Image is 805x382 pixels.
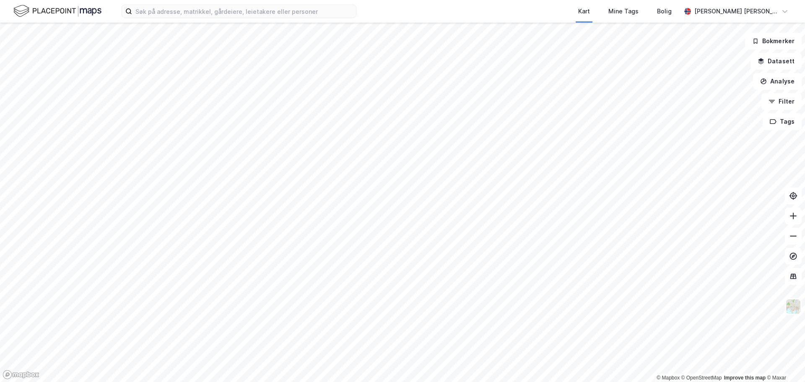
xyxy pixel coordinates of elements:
div: [PERSON_NAME] [PERSON_NAME] [694,6,778,16]
a: OpenStreetMap [681,375,722,381]
img: logo.f888ab2527a4732fd821a326f86c7f29.svg [13,4,101,18]
div: Bolig [657,6,672,16]
button: Filter [761,93,802,110]
button: Analyse [753,73,802,90]
a: Improve this map [724,375,766,381]
div: Kart [578,6,590,16]
input: Søk på adresse, matrikkel, gårdeiere, leietakere eller personer [132,5,356,18]
a: Mapbox [657,375,680,381]
button: Bokmerker [745,33,802,49]
a: Mapbox homepage [3,370,39,379]
iframe: Chat Widget [763,342,805,382]
button: Datasett [750,53,802,70]
div: Kontrollprogram for chat [763,342,805,382]
div: Mine Tags [608,6,639,16]
button: Tags [763,113,802,130]
img: Z [785,299,801,314]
